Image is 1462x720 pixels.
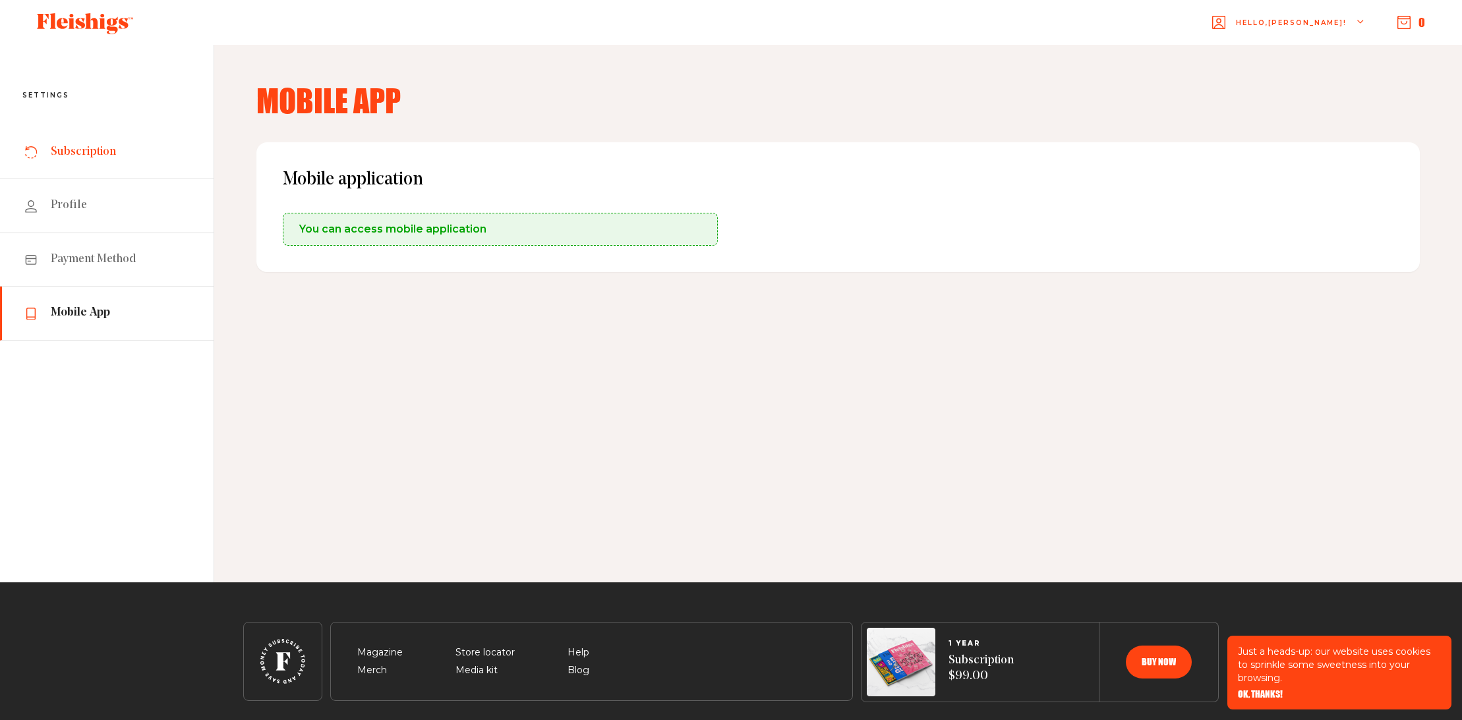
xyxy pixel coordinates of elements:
[949,640,1014,648] span: 1 YEAR
[51,198,87,213] span: Profile
[949,653,1014,685] span: Subscription $99.00
[568,646,589,658] a: Help
[867,628,935,696] img: Magazines image
[51,305,110,321] span: Mobile App
[1236,18,1347,49] span: Hello, [PERSON_NAME] !
[51,144,116,160] span: Subscription
[455,663,498,678] span: Media kit
[1397,15,1425,30] button: 0
[568,645,589,661] span: Help
[299,221,486,237] span: You can access mobile application
[283,169,1393,192] span: Mobile application
[1142,657,1176,667] span: Buy now
[1126,646,1192,678] button: Buy now
[357,664,387,676] a: Merch
[455,646,515,658] a: Store locator
[568,664,589,676] a: Blog
[357,645,403,661] span: Magazine
[568,663,589,678] span: Blog
[1238,645,1441,684] p: Just a heads-up: our website uses cookies to sprinkle some sweetness into your browsing.
[256,84,1420,116] h4: Mobile App
[51,252,136,267] span: Payment Method
[1238,690,1283,699] button: OK, THANKS!
[357,663,387,678] span: Merch
[455,664,498,676] a: Media kit
[455,645,515,661] span: Store locator
[357,646,403,658] a: Magazine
